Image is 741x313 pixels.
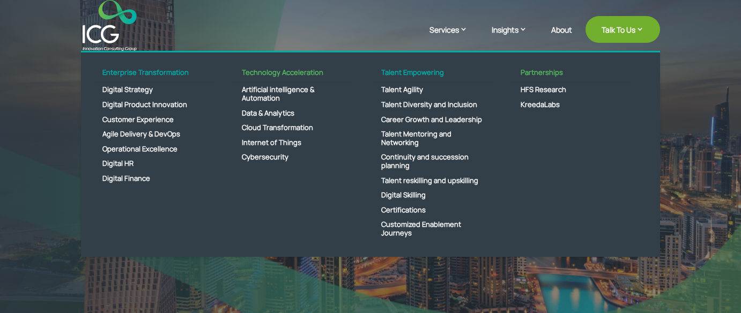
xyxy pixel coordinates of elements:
a: Agile Delivery & DevOps [92,127,215,142]
a: Partnerships [510,68,633,83]
a: Talent Empowering [370,68,494,83]
a: Continuity and succession planning [370,150,494,173]
a: Digital Finance [92,171,215,186]
a: Data & Analytics [231,106,354,121]
a: Digital Skilling [370,188,494,203]
a: HFS Research [510,82,633,97]
a: Digital Product Innovation [92,97,215,112]
a: Insights [492,24,538,51]
a: Cybersecurity [231,150,354,165]
a: Talent Agility [370,82,494,97]
a: Artificial intelligence & Automation [231,82,354,105]
a: Digital Strategy [92,82,215,97]
a: Talk To Us [586,16,660,43]
a: Customer Experience [92,112,215,127]
a: Talent reskilling and upskilling [370,173,494,188]
a: Cloud Transformation [231,120,354,135]
a: Technology Acceleration [231,68,354,83]
a: Digital HR [92,156,215,171]
a: KreedaLabs [510,97,633,112]
a: Career Growth and Leadership [370,112,494,127]
a: Internet of Things [231,135,354,150]
a: Enterprise Transformation [92,68,215,83]
a: Services [429,24,478,51]
a: Operational Excellence [92,142,215,157]
a: Talent Mentoring and Networking [370,127,494,150]
iframe: Chat Widget [687,262,741,313]
a: About [551,26,572,51]
a: Talent Diversity and Inclusion [370,97,494,112]
a: Customized Enablement Journeys [370,217,494,240]
a: Certifications [370,203,494,218]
